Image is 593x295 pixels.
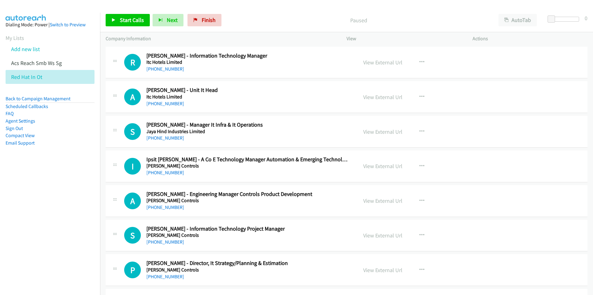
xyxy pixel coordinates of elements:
h5: Itc Hotels Limited [146,94,350,100]
a: [PHONE_NUMBER] [146,170,184,176]
a: Email Support [6,140,35,146]
a: Compact View [6,132,35,138]
div: The call is yet to be attempted [124,54,141,71]
span: Finish [202,16,216,24]
a: View External Url [363,267,402,274]
p: Paused [230,16,487,24]
a: Start Calls [106,14,150,26]
a: Switch to Preview [50,22,86,28]
h1: A [124,193,141,209]
div: Dialing Mode: Power | [6,21,95,28]
h1: R [124,54,141,71]
div: The call is yet to be attempted [124,123,141,140]
a: [PHONE_NUMBER] [146,101,184,106]
div: The call is yet to be attempted [124,158,141,175]
span: Start Calls [120,16,144,24]
h2: [PERSON_NAME] - Information Technology Manager [146,52,350,59]
a: Sign Out [6,125,23,131]
h1: S [124,123,141,140]
h1: I [124,158,141,175]
p: Company Information [106,35,335,42]
h2: [PERSON_NAME] - Information Technology Project Manager [146,225,350,232]
h1: A [124,89,141,105]
h5: Jaya Hind Industries Limited [146,128,350,135]
div: The call is yet to be attempted [124,262,141,278]
h2: [PERSON_NAME] - Unit It Head [146,87,350,94]
a: View External Url [363,128,402,135]
a: View External Url [363,232,402,239]
a: View External Url [363,93,402,101]
h5: [PERSON_NAME] Controls [146,197,350,204]
div: The call is yet to be attempted [124,227,141,244]
h2: [PERSON_NAME] - Engineering Manager Controls Product Development [146,191,350,198]
h2: Ipsit [PERSON_NAME] - A Co E Technology Manager Automation & Emerging Technology [146,156,350,163]
h5: [PERSON_NAME] Controls [146,267,350,273]
a: [PHONE_NUMBER] [146,274,184,280]
a: [PHONE_NUMBER] [146,66,184,72]
a: Scheduled Callbacks [6,103,48,109]
a: FAQ [6,111,14,116]
a: Add new list [11,46,40,53]
a: My Lists [6,34,24,41]
div: 0 [585,14,587,22]
h5: Itc Hotels Limited [146,59,350,65]
a: Acs Reach Smb Ws Sg [11,59,62,67]
h1: P [124,262,141,278]
h2: [PERSON_NAME] - Manager It Infra & It Operations [146,121,350,128]
a: Finish [187,14,221,26]
a: [PHONE_NUMBER] [146,135,184,141]
p: View [347,35,461,42]
div: Delay between calls (in seconds) [551,17,579,22]
a: View External Url [363,197,402,204]
button: AutoTab [498,14,537,26]
h1: S [124,227,141,244]
h5: [PERSON_NAME] Controls [146,163,350,169]
div: The call is yet to be attempted [124,89,141,105]
span: Next [167,16,178,24]
p: Actions [473,35,587,42]
button: Next [153,14,183,26]
a: [PHONE_NUMBER] [146,204,184,210]
a: Red Hat In Ot [11,73,42,80]
a: [PHONE_NUMBER] [146,239,184,245]
h2: [PERSON_NAME] - Director, It Strategy/Planning & Estimation [146,260,350,267]
a: Back to Campaign Management [6,96,70,102]
a: View External Url [363,163,402,170]
h5: [PERSON_NAME] Controls [146,232,350,238]
div: The call is yet to be attempted [124,193,141,209]
a: View External Url [363,59,402,66]
a: Agent Settings [6,118,35,124]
